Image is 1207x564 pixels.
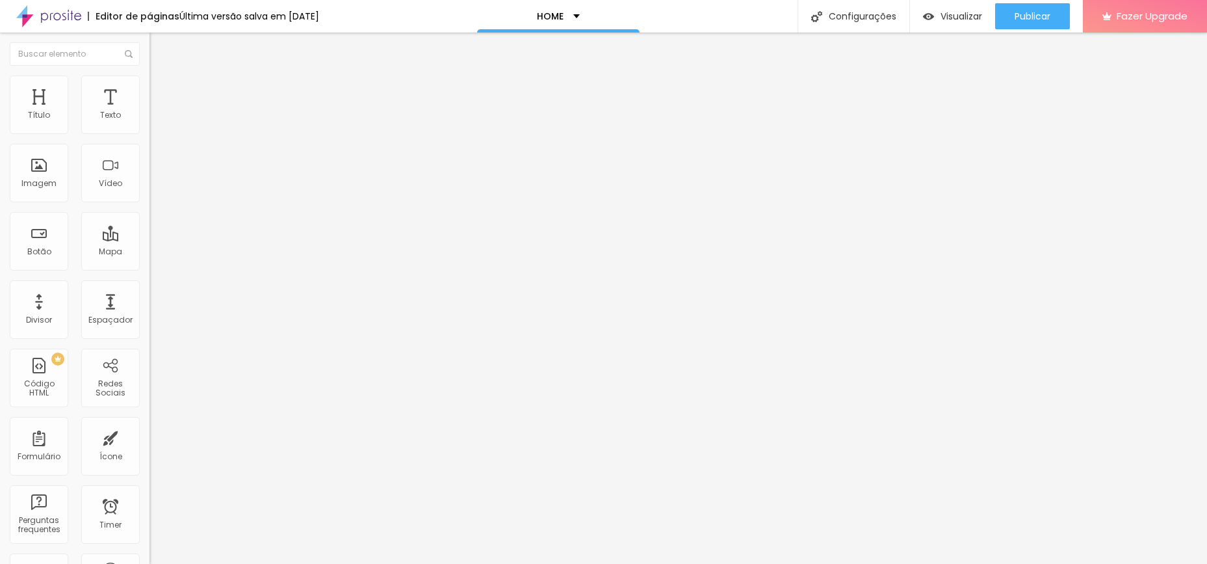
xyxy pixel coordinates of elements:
[99,179,122,188] div: Vídeo
[88,316,133,325] div: Espaçador
[179,12,319,21] div: Última versão salva em [DATE]
[100,111,121,120] div: Texto
[99,452,122,461] div: Ícone
[99,520,122,530] div: Timer
[13,516,64,535] div: Perguntas frequentes
[84,379,136,398] div: Redes Sociais
[995,3,1070,29] button: Publicar
[27,247,51,256] div: Botão
[18,452,60,461] div: Formulário
[125,50,133,58] img: Icone
[26,316,52,325] div: Divisor
[21,179,57,188] div: Imagem
[537,12,564,21] p: HOME
[811,11,822,22] img: Icone
[13,379,64,398] div: Código HTML
[28,111,50,120] div: Título
[1015,11,1050,21] span: Publicar
[923,11,934,22] img: view-1.svg
[88,12,179,21] div: Editor de páginas
[10,42,140,66] input: Buscar elemento
[910,3,995,29] button: Visualizar
[99,247,122,256] div: Mapa
[1117,10,1188,21] span: Fazer Upgrade
[941,11,982,21] span: Visualizar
